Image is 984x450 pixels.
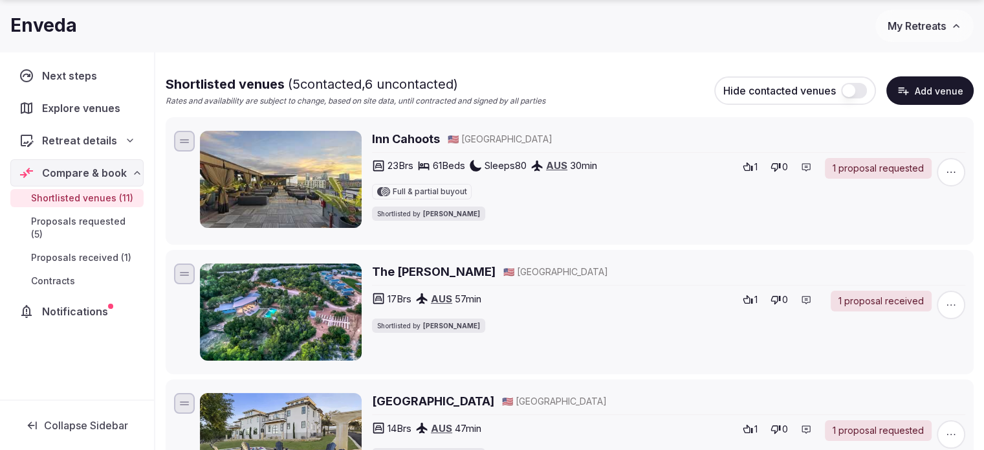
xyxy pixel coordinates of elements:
[10,95,144,122] a: Explore venues
[372,264,496,280] a: The [PERSON_NAME]
[448,133,459,144] span: 🇺🇸
[10,62,144,89] a: Next steps
[10,13,77,38] h1: Enveda
[10,298,144,325] a: Notifications
[433,159,465,172] span: 61 Beds
[825,420,932,441] a: 1 proposal requested
[31,275,75,287] span: Contracts
[455,422,481,435] span: 47 min
[10,212,144,243] a: Proposals requested (5)
[767,420,792,438] button: 0
[372,319,485,333] div: Shortlisted by
[754,423,758,436] span: 1
[767,158,792,176] button: 0
[485,159,527,172] span: Sleeps 80
[875,10,974,42] button: My Retreats
[767,291,792,309] button: 0
[754,161,758,174] span: 1
[393,188,467,196] span: Full & partial buyout
[200,264,362,361] img: The Liney Moon
[431,422,452,434] a: AUS
[448,133,459,146] button: 🇺🇸
[31,251,131,264] span: Proposals received (1)
[10,249,144,267] a: Proposals received (1)
[200,131,362,228] img: Inn Cahoots
[502,396,513,407] span: 🇺🇸
[517,265,608,278] span: [GEOGRAPHIC_DATA]
[570,159,597,172] span: 30 min
[546,159,567,172] a: AUS
[782,293,788,306] span: 0
[388,292,411,306] span: 17 Brs
[431,293,452,305] a: AUS
[10,272,144,290] a: Contracts
[723,84,836,97] span: Hide contacted venues
[388,422,411,435] span: 14 Brs
[166,96,545,107] p: Rates and availability are subject to change, based on site data, until contracted and signed by ...
[31,192,133,205] span: Shortlisted venues (11)
[42,304,113,319] span: Notifications
[782,161,788,174] span: 0
[825,158,932,179] a: 1 proposal requested
[503,266,514,277] span: 🇺🇸
[388,159,413,172] span: 23 Brs
[461,133,552,146] span: [GEOGRAPHIC_DATA]
[42,165,127,181] span: Compare & book
[10,189,144,207] a: Shortlisted venues (11)
[423,321,480,330] span: [PERSON_NAME]
[516,395,607,408] span: [GEOGRAPHIC_DATA]
[502,395,513,408] button: 🇺🇸
[42,133,117,148] span: Retreat details
[372,393,494,409] a: [GEOGRAPHIC_DATA]
[42,68,102,84] span: Next steps
[423,209,480,218] span: [PERSON_NAME]
[754,293,758,306] span: 1
[44,419,128,432] span: Collapse Sidebar
[739,158,761,176] button: 1
[166,76,458,92] span: Shortlisted venues
[372,207,485,221] div: Shortlisted by
[831,291,932,311] a: 1 proposal received
[372,131,440,147] a: Inn Cahoots
[739,291,761,309] button: 1
[42,100,126,116] span: Explore venues
[739,420,761,438] button: 1
[503,265,514,278] button: 🇺🇸
[31,215,138,241] span: Proposals requested (5)
[888,19,946,32] span: My Retreats
[10,411,144,440] button: Collapse Sidebar
[782,423,788,436] span: 0
[288,76,458,92] span: ( 5 contacted, 6 uncontacted)
[455,292,481,306] span: 57 min
[886,76,974,105] button: Add venue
